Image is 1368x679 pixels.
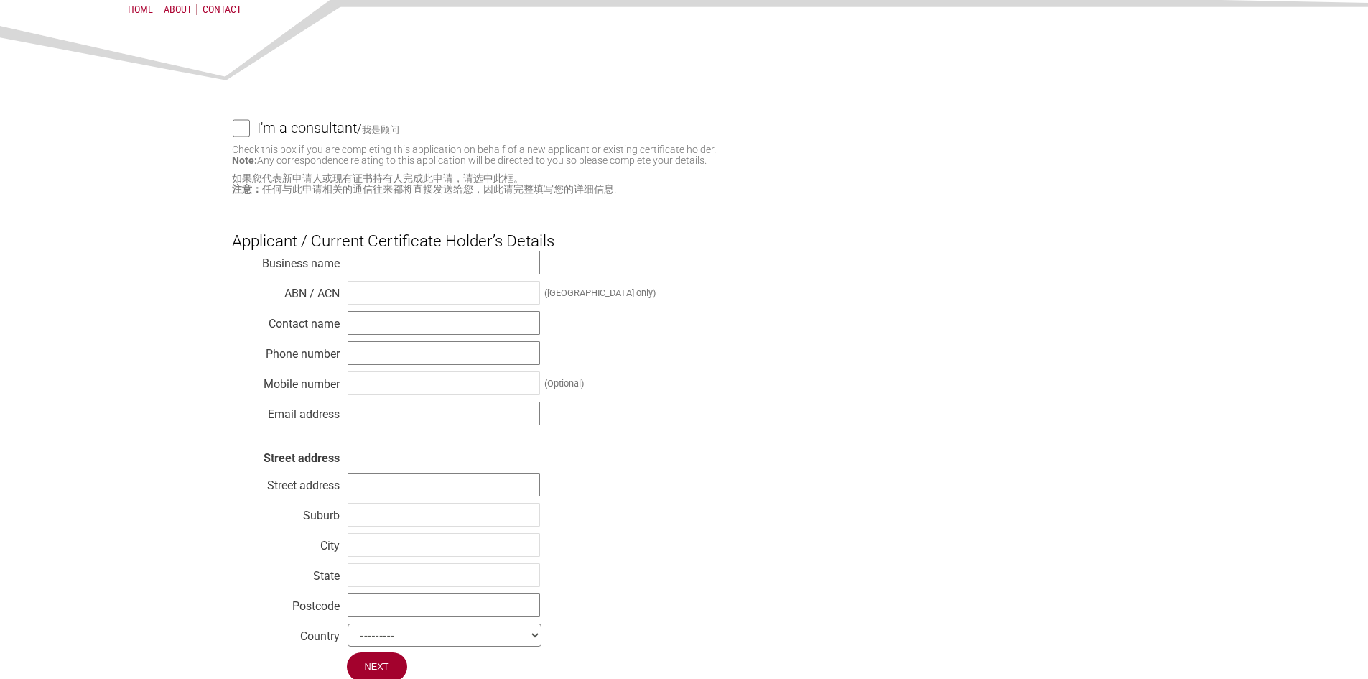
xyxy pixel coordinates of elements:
[232,505,340,519] div: Suburb
[362,124,399,135] small: 我是顾问
[264,451,340,465] strong: Street address
[159,4,197,15] a: About
[232,183,262,195] strong: 注意：
[232,596,340,610] div: Postcode
[232,313,340,328] div: Contact name
[257,112,357,144] h4: I'm a consultant
[128,4,153,15] a: Home
[232,154,257,166] strong: Note:
[232,626,340,640] div: Country
[203,4,241,15] a: Contact
[257,119,1137,137] label: /
[232,283,340,297] div: ABN / ACN
[232,253,340,267] div: Business name
[232,173,1137,195] small: 如果您代表新申请人或现有证书持有人完成此申请，请选中此框。 任何与此申请相关的通信往来都将直接发送给您，因此请完整填写您的详细信息.
[232,374,340,388] div: Mobile number
[232,404,340,418] div: Email address
[232,208,1137,251] h3: Applicant / Current Certificate Holder’s Details
[232,343,340,358] div: Phone number
[232,565,340,580] div: State
[232,535,340,550] div: City
[232,144,716,166] small: Check this box if you are completing this application on behalf of a new applicant or existing ce...
[232,475,340,489] div: Street address
[544,287,656,298] div: ([GEOGRAPHIC_DATA] only)
[544,378,584,389] div: (Optional)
